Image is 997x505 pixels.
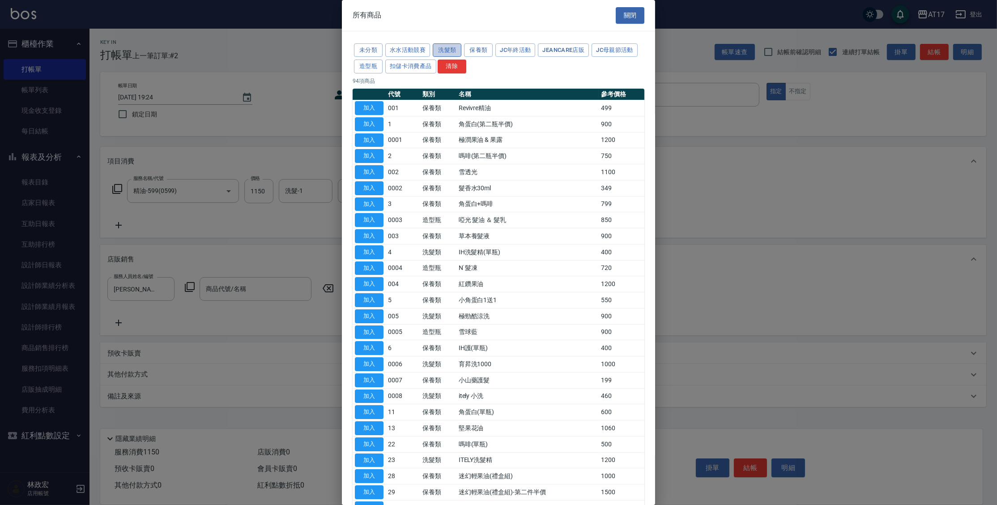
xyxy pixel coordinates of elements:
td: 005 [386,308,420,324]
button: JC年終活動 [495,43,535,57]
button: 加入 [355,485,383,499]
td: 造型瓶 [420,260,456,276]
button: JeanCare店販 [538,43,589,57]
td: 雪透光 [456,164,599,180]
td: 0004 [386,260,420,276]
td: 400 [599,340,644,356]
button: 造型瓶 [354,60,383,73]
button: 加入 [355,437,383,451]
td: 保養類 [420,196,456,212]
td: 13 [386,420,420,437]
td: 002 [386,164,420,180]
td: 角蛋白(第二瓶半價) [456,116,599,132]
td: 22 [386,436,420,452]
td: 保養類 [420,420,456,437]
td: 11 [386,404,420,420]
td: 499 [599,100,644,116]
button: 關閉 [616,7,644,24]
td: 小山藥護髮 [456,372,599,388]
td: 23 [386,452,420,468]
button: 加入 [355,341,383,355]
button: 加入 [355,149,383,163]
th: 代號 [386,89,420,100]
td: 1 [386,116,420,132]
button: 扣儲卡消費產品 [385,60,436,73]
td: 保養類 [420,436,456,452]
td: 0002 [386,180,420,196]
td: 900 [599,324,644,340]
td: 育昇洗1000 [456,356,599,372]
button: 加入 [355,117,383,131]
td: 003 [386,228,420,244]
button: 加入 [355,229,383,243]
td: 400 [599,244,644,260]
td: 460 [599,388,644,404]
td: 0008 [386,388,420,404]
td: 保養類 [420,276,456,292]
td: 保養類 [420,228,456,244]
td: 349 [599,180,644,196]
span: 所有商品 [353,11,381,20]
td: 3 [386,196,420,212]
td: 0005 [386,324,420,340]
p: 94 項商品 [353,77,644,85]
td: 1000 [599,468,644,484]
button: 加入 [355,389,383,403]
button: 加入 [355,405,383,419]
button: 清除 [438,60,466,73]
td: 雪球藍 [456,324,599,340]
button: JC母親節活動 [592,43,638,57]
td: 0001 [386,132,420,148]
td: 角蛋白+嗎啡 [456,196,599,212]
td: 極潤果油 & 果露 [456,132,599,148]
button: 加入 [355,293,383,307]
td: 角蛋白(單瓶) [456,404,599,420]
td: 洗髮類 [420,452,456,468]
td: 造型瓶 [420,324,456,340]
td: 500 [599,436,644,452]
td: 600 [599,404,644,420]
th: 參考價格 [599,89,644,100]
td: 799 [599,196,644,212]
td: 保養類 [420,468,456,484]
td: 保養類 [420,340,456,356]
td: 900 [599,116,644,132]
td: 0003 [386,212,420,228]
button: 洗髮類 [433,43,461,57]
td: 保養類 [420,148,456,164]
td: 嗎啡(第二瓶半價) [456,148,599,164]
th: 類別 [420,89,456,100]
td: 1500 [599,484,644,501]
td: 004 [386,276,420,292]
button: 加入 [355,309,383,323]
td: 750 [599,148,644,164]
td: 洗髮類 [420,308,456,324]
td: 2 [386,148,420,164]
button: 加入 [355,101,383,115]
td: 嗎啡(單瓶) [456,436,599,452]
button: 未分類 [354,43,383,57]
button: 加入 [355,245,383,259]
button: 加入 [355,357,383,371]
td: 900 [599,308,644,324]
button: 加入 [355,469,383,483]
td: 0007 [386,372,420,388]
td: 造型瓶 [420,212,456,228]
td: 保養類 [420,164,456,180]
button: 水水活動競賽 [385,43,430,57]
td: 極勁酷涼洗 [456,308,599,324]
td: Revivre精油 [456,100,599,116]
td: 4 [386,244,420,260]
td: 28 [386,468,420,484]
th: 名稱 [456,89,599,100]
td: ITELY洗髮精 [456,452,599,468]
button: 保養類 [464,43,493,57]
td: 850 [599,212,644,228]
td: 0006 [386,356,420,372]
td: 6 [386,340,420,356]
button: 加入 [355,181,383,195]
td: 900 [599,228,644,244]
td: 草本養髮液 [456,228,599,244]
button: 加入 [355,165,383,179]
td: 洗髮類 [420,388,456,404]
